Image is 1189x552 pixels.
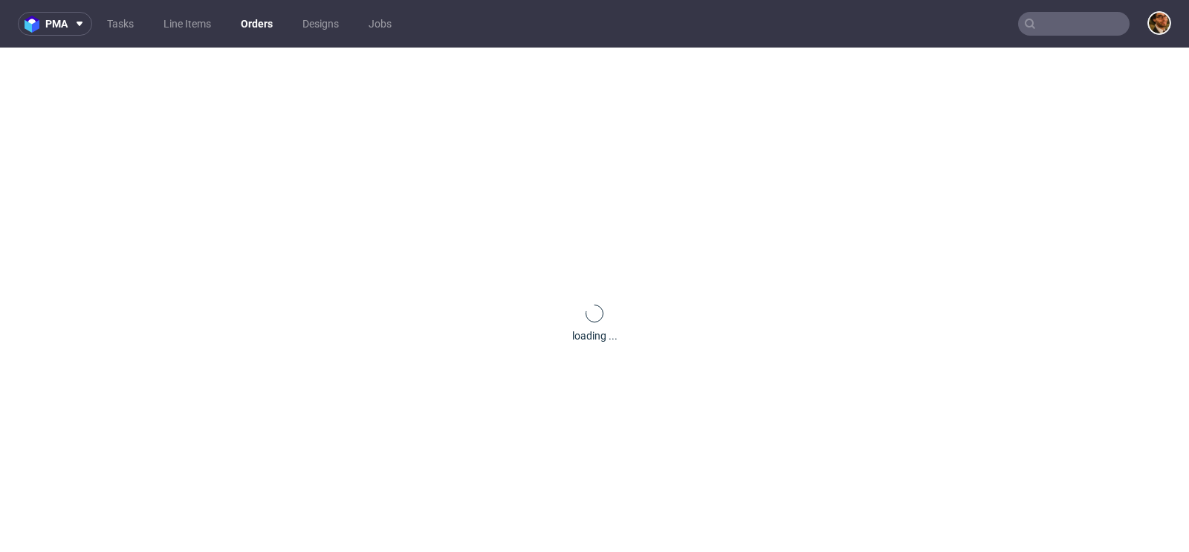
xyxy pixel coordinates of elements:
[98,12,143,36] a: Tasks
[572,328,618,343] div: loading ...
[232,12,282,36] a: Orders
[18,12,92,36] button: pma
[360,12,401,36] a: Jobs
[1149,13,1170,33] img: Matteo Corsico
[155,12,220,36] a: Line Items
[294,12,348,36] a: Designs
[25,16,45,33] img: logo
[45,19,68,29] span: pma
